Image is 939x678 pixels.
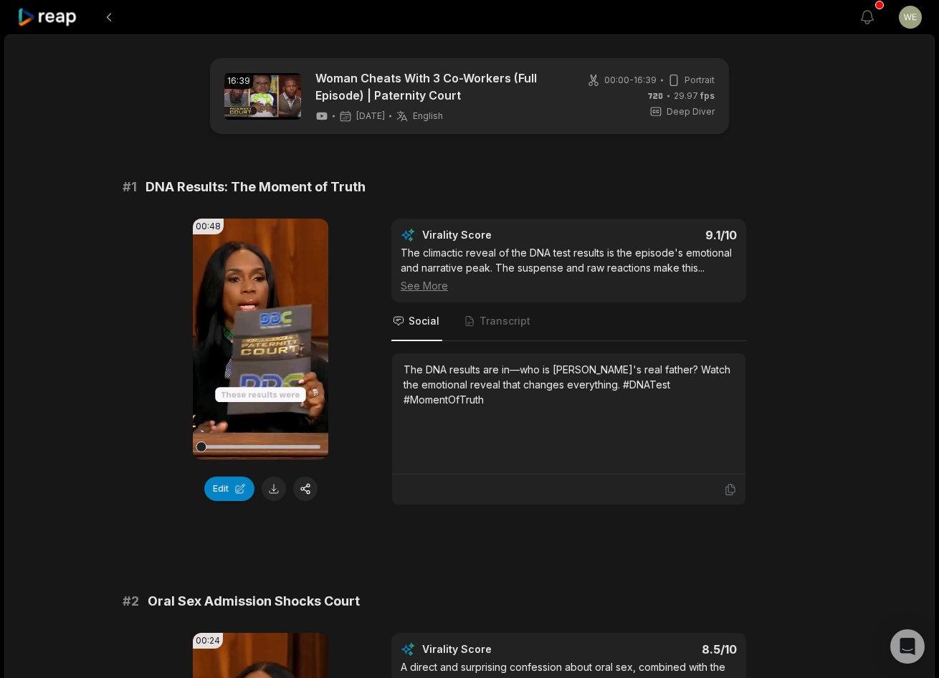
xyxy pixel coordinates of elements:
[409,314,439,328] span: Social
[391,302,746,341] nav: Tabs
[685,74,715,87] span: Portrait
[356,110,385,122] span: [DATE]
[583,228,738,242] div: 9.1 /10
[413,110,443,122] span: English
[480,314,530,328] span: Transcript
[146,177,366,197] span: DNA Results: The Moment of Truth
[890,629,925,664] div: Open Intercom Messenger
[583,642,738,656] div: 8.5 /10
[404,362,734,407] div: The DNA results are in—who is [PERSON_NAME]'s real father? Watch the emotional reveal that change...
[700,90,715,101] span: fps
[315,70,563,104] a: Woman Cheats With 3 Co-Workers (Full Episode) | Paternity Court
[604,74,657,87] span: 00:00 - 16:39
[204,477,254,501] button: Edit
[422,642,576,656] div: Virality Score
[123,591,139,611] span: # 2
[193,219,328,459] video: Your browser does not support mp4 format.
[674,90,715,102] span: 29.97
[667,105,715,118] span: Deep Diver
[123,177,137,197] span: # 1
[401,278,737,293] div: See More
[401,245,737,293] div: The climactic reveal of the DNA test results is the episode's emotional and narrative peak. The s...
[422,228,576,242] div: Virality Score
[148,591,360,611] span: Oral Sex Admission Shocks Court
